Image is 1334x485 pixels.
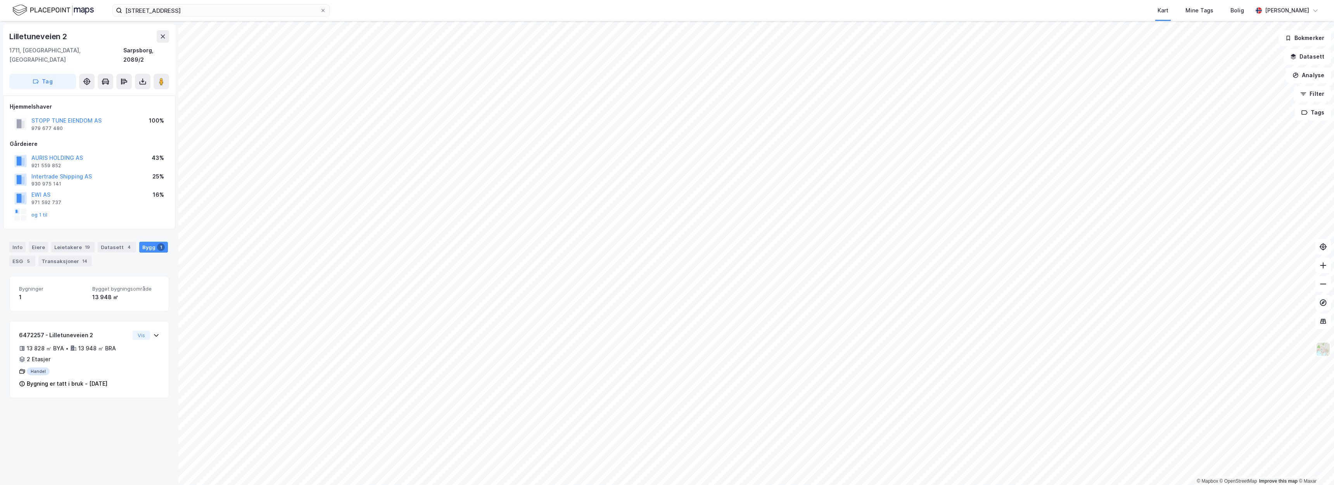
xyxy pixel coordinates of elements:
[1185,6,1213,15] div: Mine Tags
[1295,448,1334,485] iframe: Chat Widget
[31,163,61,169] div: 921 559 852
[24,257,32,265] div: 5
[27,344,64,353] div: 13 828 ㎡ BYA
[29,242,48,253] div: Eiere
[31,199,61,206] div: 971 592 737
[10,139,169,149] div: Gårdeiere
[1284,49,1331,64] button: Datasett
[98,242,136,253] div: Datasett
[9,256,35,267] div: ESG
[153,190,164,199] div: 16%
[66,345,69,352] div: •
[9,74,76,89] button: Tag
[1316,342,1331,357] img: Z
[1230,6,1244,15] div: Bolig
[10,102,169,111] div: Hjemmelshaver
[27,355,50,364] div: 2 Etasjer
[9,46,123,64] div: 1711, [GEOGRAPHIC_DATA], [GEOGRAPHIC_DATA]
[133,331,150,340] button: Vis
[27,379,107,388] div: Bygning er tatt i bruk - [DATE]
[92,286,159,292] span: Bygget bygningsområde
[1294,86,1331,102] button: Filter
[78,344,116,353] div: 13 948 ㎡ BRA
[1259,478,1298,484] a: Improve this map
[31,181,61,187] div: 930 975 141
[12,3,94,17] img: logo.f888ab2527a4732fd821a326f86c7f29.svg
[9,30,69,43] div: Lilletuneveien 2
[51,242,95,253] div: Leietakere
[1279,30,1331,46] button: Bokmerker
[92,293,159,302] div: 13 948 ㎡
[19,286,86,292] span: Bygninger
[149,116,164,125] div: 100%
[1158,6,1168,15] div: Kart
[157,243,165,251] div: 1
[31,125,63,132] div: 979 677 480
[9,242,26,253] div: Info
[38,256,92,267] div: Transaksjoner
[83,243,92,251] div: 19
[19,293,86,302] div: 1
[139,242,168,253] div: Bygg
[122,5,320,16] input: Søk på adresse, matrikkel, gårdeiere, leietakere eller personer
[1197,478,1218,484] a: Mapbox
[1286,68,1331,83] button: Analyse
[1220,478,1257,484] a: OpenStreetMap
[1295,448,1334,485] div: Kontrollprogram for chat
[152,172,164,181] div: 25%
[81,257,89,265] div: 14
[1295,105,1331,120] button: Tags
[152,153,164,163] div: 43%
[1265,6,1309,15] div: [PERSON_NAME]
[19,331,130,340] div: 6472257 - Lilletuneveien 2
[123,46,169,64] div: Sarpsborg, 2089/2
[125,243,133,251] div: 4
